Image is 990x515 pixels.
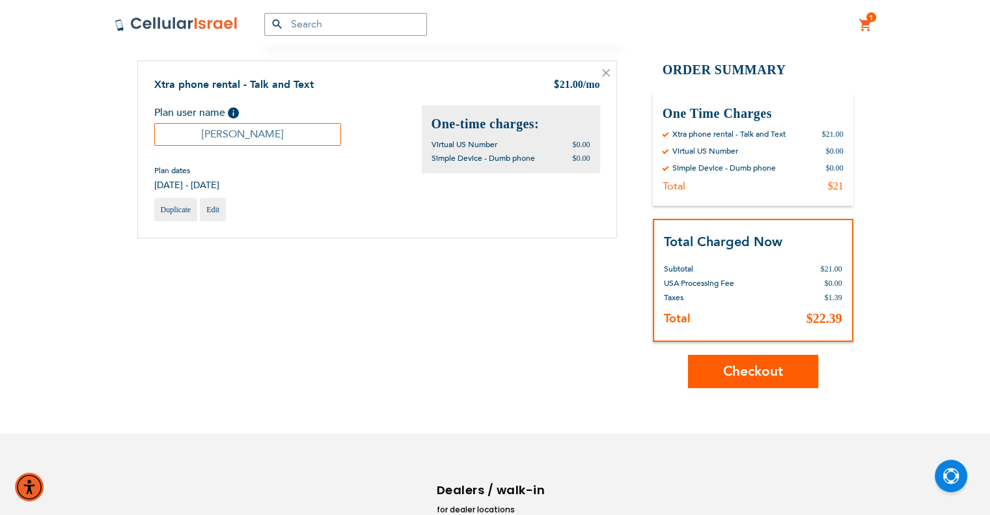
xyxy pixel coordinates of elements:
h6: Dealers / walk-in [437,480,547,500]
div: $0.00 [826,146,844,156]
input: Search [264,13,427,36]
div: Simple Device - Dumb phone [672,163,776,173]
a: Duplicate [154,198,198,221]
h2: Order Summary [653,61,853,79]
div: Total [663,180,685,193]
h2: One-time charges: [432,115,590,133]
div: Xtra phone rental - Talk and Text [672,129,786,139]
h3: One Time Charges [663,105,844,122]
span: Virtual US Number [432,139,497,150]
span: 1 [869,12,873,23]
strong: Total Charged Now [664,233,782,251]
span: USA Processing Fee [664,278,734,288]
div: $21 [828,180,844,193]
span: [DATE] - [DATE] [154,179,219,191]
span: /mo [583,79,600,90]
span: $ [553,78,560,93]
span: Plan dates [154,165,219,176]
span: $0.00 [573,154,590,163]
img: Cellular Israel Logo [115,16,238,32]
span: $0.00 [825,279,842,288]
span: Checkout [723,362,783,381]
span: $0.00 [573,140,590,149]
button: Checkout [688,355,818,388]
div: Accessibility Menu [15,473,44,501]
div: Virtual US Number [672,146,738,156]
th: Taxes [664,290,782,305]
span: Help [228,107,239,118]
span: $21.00 [821,264,842,273]
span: Simple Device - Dumb phone [432,153,535,163]
div: 21.00 [553,77,600,93]
span: Duplicate [161,205,191,214]
a: Edit [200,198,226,221]
strong: Total [664,311,691,327]
div: $21.00 [822,129,844,139]
div: $0.00 [826,163,844,173]
span: $1.39 [825,293,842,302]
a: 1 [859,18,873,33]
a: Xtra phone rental - Talk and Text [154,77,314,92]
span: Edit [206,205,219,214]
span: $22.39 [806,311,842,326]
th: Subtotal [664,252,782,276]
span: Plan user name [154,105,225,120]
